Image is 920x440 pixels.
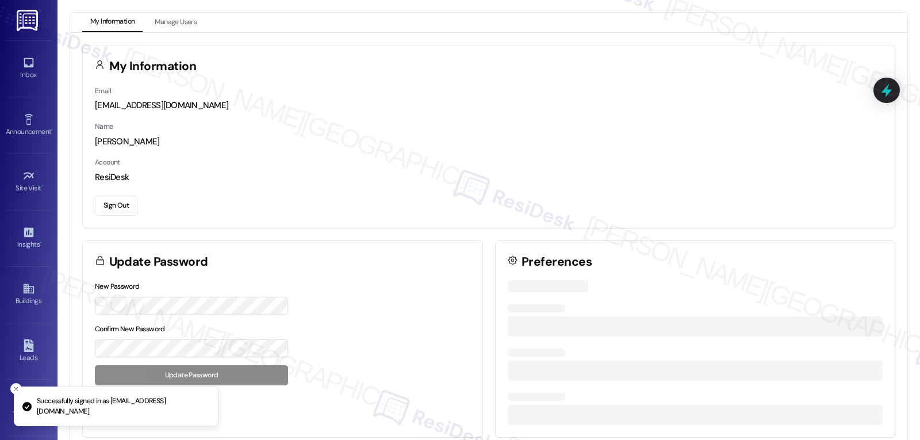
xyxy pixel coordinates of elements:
[6,223,52,254] a: Insights •
[95,100,883,112] div: [EMAIL_ADDRESS][DOMAIN_NAME]
[95,196,137,216] button: Sign Out
[6,53,52,84] a: Inbox
[82,13,143,32] button: My Information
[40,239,41,247] span: •
[6,392,52,423] a: Templates •
[95,282,140,291] label: New Password
[6,279,52,310] a: Buildings
[109,256,208,268] h3: Update Password
[95,136,883,148] div: [PERSON_NAME]
[41,182,43,190] span: •
[51,126,53,134] span: •
[95,158,120,167] label: Account
[6,336,52,367] a: Leads
[10,383,22,395] button: Close toast
[6,166,52,197] a: Site Visit •
[17,10,40,31] img: ResiDesk Logo
[95,122,113,131] label: Name
[109,60,197,72] h3: My Information
[147,13,205,32] button: Manage Users
[522,256,592,268] h3: Preferences
[95,86,111,95] label: Email
[37,396,209,416] p: Successfully signed in as [EMAIL_ADDRESS][DOMAIN_NAME]
[95,171,883,183] div: ResiDesk
[95,324,165,334] label: Confirm New Password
